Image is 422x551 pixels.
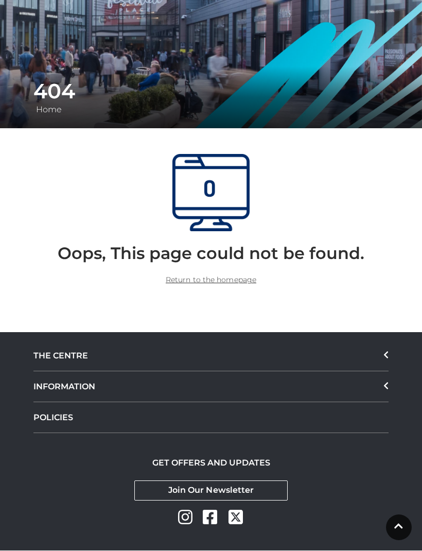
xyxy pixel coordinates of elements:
[33,372,389,403] div: INFORMATION
[33,105,64,115] a: Home
[166,275,256,285] a: Return to the homepage
[41,244,381,264] h2: Oops, This page could not be found.
[134,481,288,501] a: Join Our Newsletter
[33,341,389,372] div: THE CENTRE
[33,79,389,104] h1: 404
[33,403,389,434] a: POLICIES
[152,458,270,468] h2: GET OFFERS AND UPDATES
[172,154,250,232] img: 404Page.png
